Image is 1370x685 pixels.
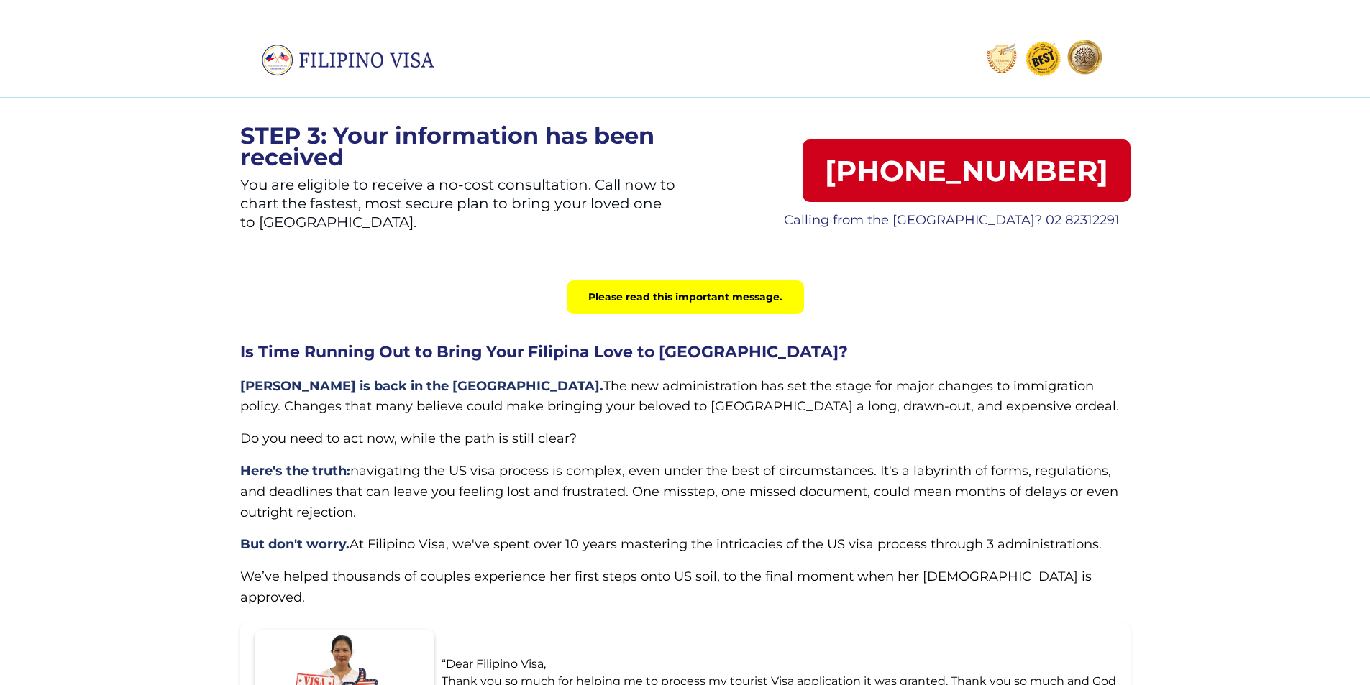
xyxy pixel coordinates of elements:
[240,343,1131,362] h2: Is Time Running Out to Bring Your Filipina Love to [GEOGRAPHIC_DATA]?
[240,536,350,552] span: But don't worry.
[240,463,1118,520] span: navigating the US visa process is complex, even under the best of circumstances. It's a labyrinth...
[240,378,603,394] span: [PERSON_NAME] is back in the [GEOGRAPHIC_DATA].
[567,280,804,314] div: Please read this important message.
[240,569,1092,605] span: We’ve helped thousands of couples experience her first steps onto US soil, to the final moment wh...
[240,463,350,479] span: Here's the truth:
[773,209,1131,231] p: Calling from the [GEOGRAPHIC_DATA]? 02 82312291
[240,378,1119,415] span: The new administration has set the stage for major changes to immigration policy. Changes that ma...
[240,175,677,242] p: You are eligible to receive a no-cost consultation. Call now to chart the fastest, most secure pl...
[803,139,1130,202] a: [PHONE_NUMBER]
[240,431,577,446] span: Do you need to act now, while the path is still clear?
[350,536,1102,552] span: At Filipino Visa, we've spent over 10 years mastering the intricacies of the US visa process thro...
[240,125,677,168] p: STEP 3: Your information has been received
